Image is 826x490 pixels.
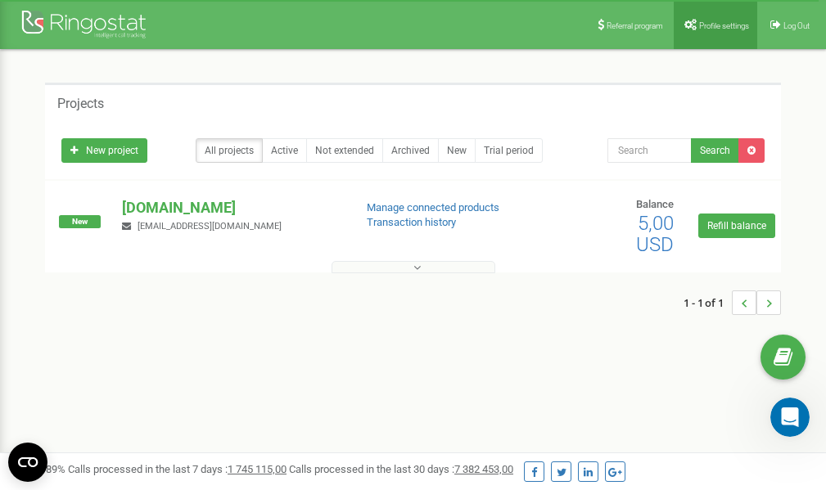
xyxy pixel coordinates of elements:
h5: Projects [57,97,104,111]
span: Log Out [783,21,810,30]
iframe: Intercom live chat [770,398,810,437]
span: Referral program [607,21,663,30]
a: Refill balance [698,214,775,238]
span: [EMAIL_ADDRESS][DOMAIN_NAME] [138,221,282,232]
u: 1 745 115,00 [228,463,287,475]
a: New [438,138,476,163]
span: New [59,215,101,228]
u: 7 382 453,00 [454,463,513,475]
button: Open CMP widget [8,443,47,482]
a: New project [61,138,147,163]
a: Active [262,138,307,163]
a: Transaction history [367,216,456,228]
span: Calls processed in the last 7 days : [68,463,287,475]
p: [DOMAIN_NAME] [122,197,340,218]
nav: ... [684,274,781,331]
a: Manage connected products [367,201,499,214]
input: Search [607,138,692,163]
a: Trial period [475,138,543,163]
span: Profile settings [699,21,749,30]
span: Calls processed in the last 30 days : [289,463,513,475]
a: Not extended [306,138,383,163]
span: 1 - 1 of 1 [684,290,732,315]
a: Archived [382,138,439,163]
button: Search [691,138,739,163]
span: Balance [636,198,674,210]
span: 5,00 USD [636,212,674,256]
a: All projects [196,138,263,163]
